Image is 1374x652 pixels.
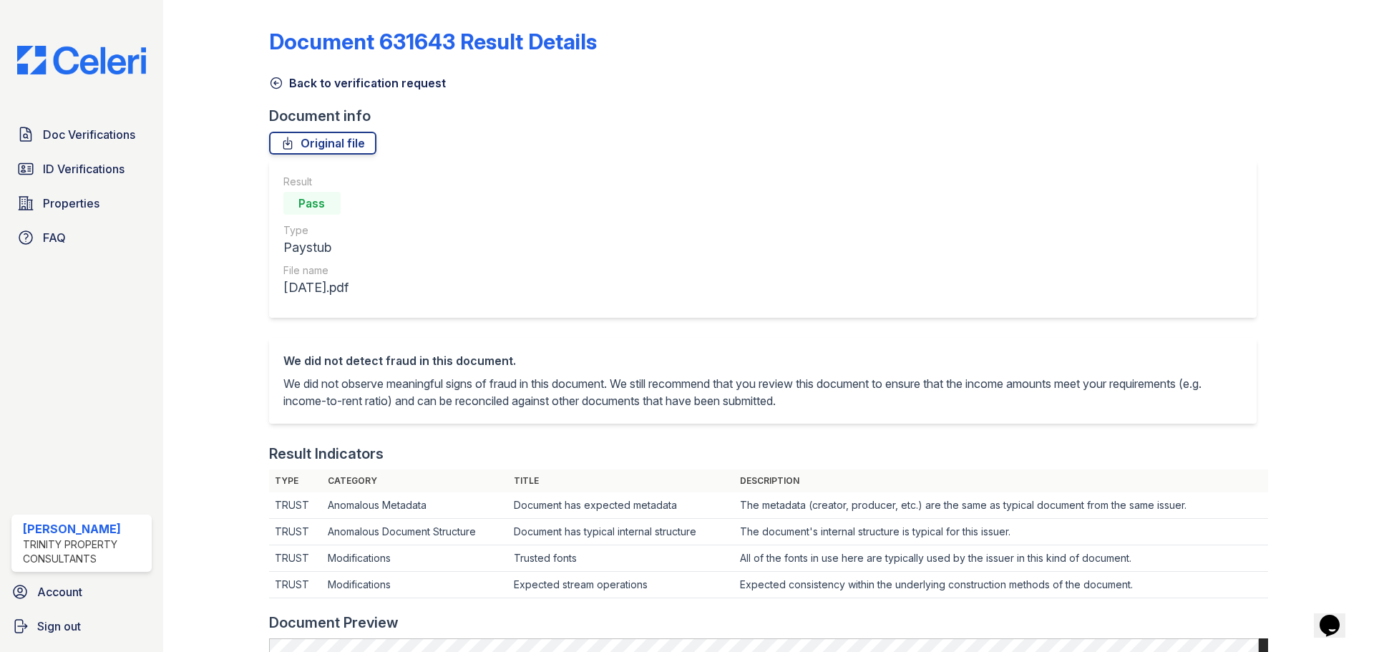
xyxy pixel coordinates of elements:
td: Anomalous Document Structure [322,519,508,545]
a: Account [6,578,157,606]
td: Anomalous Metadata [322,492,508,519]
td: All of the fonts in use here are typically used by the issuer in this kind of document. [734,545,1268,572]
a: Document 631643 Result Details [269,29,597,54]
td: TRUST [269,519,323,545]
td: Modifications [322,572,508,598]
td: Document has expected metadata [508,492,734,519]
span: Sign out [37,618,81,635]
td: TRUST [269,492,323,519]
th: Type [269,469,323,492]
td: Trusted fonts [508,545,734,572]
div: Result [283,175,349,189]
div: Trinity Property Consultants [23,537,146,566]
td: Modifications [322,545,508,572]
span: FAQ [43,229,66,246]
div: Pass [283,192,341,215]
a: Doc Verifications [11,120,152,149]
div: We did not detect fraud in this document. [283,352,1242,369]
div: Document info [269,106,1268,126]
td: Expected consistency within the underlying construction methods of the document. [734,572,1268,598]
a: Sign out [6,612,157,641]
div: Type [283,223,349,238]
div: Paystub [283,238,349,258]
div: [DATE].pdf [283,278,349,298]
td: TRUST [269,572,323,598]
div: Document Preview [269,613,399,633]
td: The document's internal structure is typical for this issuer. [734,519,1268,545]
a: Original file [269,132,376,155]
td: Document has typical internal structure [508,519,734,545]
span: Doc Verifications [43,126,135,143]
td: TRUST [269,545,323,572]
td: The metadata (creator, producer, etc.) are the same as typical document from the same issuer. [734,492,1268,519]
span: Properties [43,195,99,212]
p: We did not observe meaningful signs of fraud in this document. We still recommend that you review... [283,375,1242,409]
a: ID Verifications [11,155,152,183]
a: Properties [11,189,152,218]
div: Result Indicators [269,444,384,464]
div: [PERSON_NAME] [23,520,146,537]
th: Description [734,469,1268,492]
a: FAQ [11,223,152,252]
a: Back to verification request [269,74,446,92]
th: Title [508,469,734,492]
span: ID Verifications [43,160,125,177]
div: File name [283,263,349,278]
img: CE_Logo_Blue-a8612792a0a2168367f1c8372b55b34899dd931a85d93a1a3d3e32e68fde9ad4.png [6,46,157,74]
td: Expected stream operations [508,572,734,598]
th: Category [322,469,508,492]
iframe: chat widget [1314,595,1360,638]
span: Account [37,583,82,600]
